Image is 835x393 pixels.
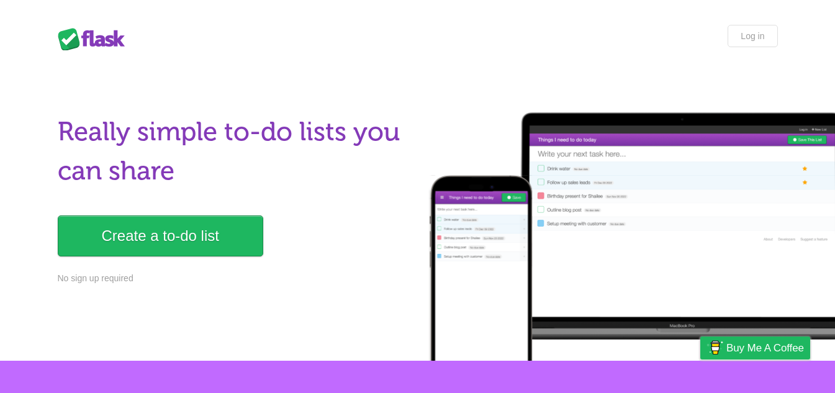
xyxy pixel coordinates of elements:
a: Log in [728,25,777,47]
h1: Really simple to-do lists you can share [58,112,410,191]
p: No sign up required [58,272,410,285]
img: Buy me a coffee [706,337,723,358]
div: Flask Lists [58,28,132,50]
span: Buy me a coffee [726,337,804,359]
a: Create a to-do list [58,215,263,256]
a: Buy me a coffee [700,337,810,359]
